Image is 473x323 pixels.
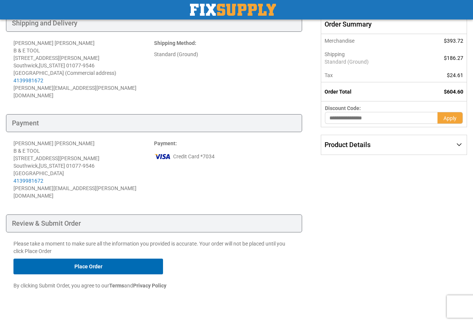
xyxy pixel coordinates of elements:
span: Shipping Method [154,40,195,46]
span: $393.72 [444,38,463,44]
span: Discount Code: [325,105,361,111]
div: Standard (Ground) [154,51,295,58]
button: Apply [437,112,463,124]
span: Order Summary [321,14,467,34]
a: 4139981672 [13,178,43,184]
strong: Terms [109,283,124,289]
th: Merchandise [321,34,417,48]
p: By clicking Submit Order, you agree to our and [13,282,295,289]
div: Shipping and Delivery [6,14,302,32]
div: Review & Submit Order [6,214,302,232]
span: [PERSON_NAME][EMAIL_ADDRESS][PERSON_NAME][DOMAIN_NAME] [13,185,136,199]
span: Apply [443,115,457,121]
span: Standard (Ground) [325,58,413,65]
img: Fix Industrial Supply [190,4,276,16]
div: [PERSON_NAME] [PERSON_NAME] B & E TOOL [STREET_ADDRESS][PERSON_NAME] Southwick , 01077-9546 [GEOG... [13,140,154,185]
span: Shipping [325,51,345,57]
th: Tax [321,68,417,82]
span: [PERSON_NAME][EMAIL_ADDRESS][PERSON_NAME][DOMAIN_NAME] [13,85,136,98]
strong: Privacy Policy [133,283,166,289]
span: [US_STATE] [39,163,65,169]
a: store logo [190,4,276,16]
a: 4139981672 [13,77,43,83]
strong: : [154,40,196,46]
span: $186.27 [444,55,463,61]
div: Credit Card *7034 [154,151,295,162]
strong: Order Total [325,89,351,95]
button: Place Order [13,259,163,274]
span: Product Details [325,141,371,149]
div: Payment [6,114,302,132]
p: Please take a moment to make sure all the information you provided is accurate. Your order will n... [13,240,295,255]
span: $604.60 [444,89,463,95]
img: vi.png [154,151,171,162]
strong: : [154,140,177,146]
span: $24.61 [447,72,463,78]
span: Payment [154,140,175,146]
span: [US_STATE] [39,63,65,68]
address: [PERSON_NAME] [PERSON_NAME] B & E TOOL [STREET_ADDRESS][PERSON_NAME] Southwick , 01077-9546 [GEOG... [13,39,154,99]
